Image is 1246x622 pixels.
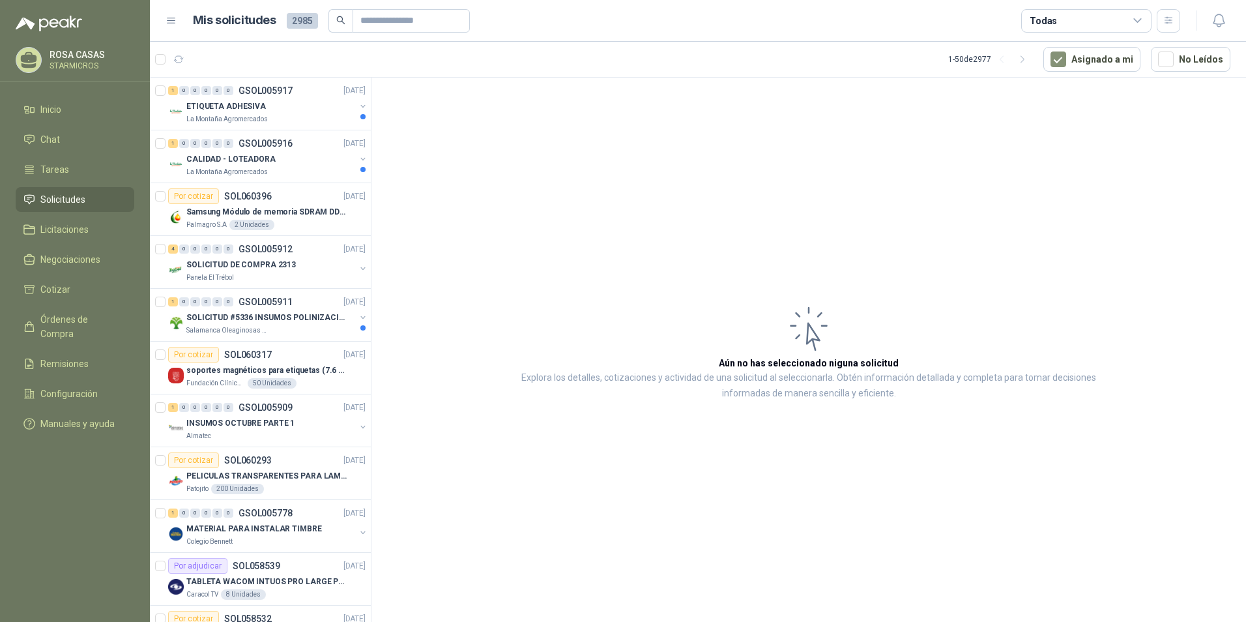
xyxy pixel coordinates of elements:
[186,259,296,271] p: SOLICITUD DE COMPRA 2313
[1043,47,1140,72] button: Asignado a mi
[40,387,98,401] span: Configuración
[40,252,100,267] span: Negociaciones
[239,509,293,518] p: GSOL005778
[343,190,366,203] p: [DATE]
[186,537,233,547] p: Colegio Bennett
[201,86,211,95] div: 0
[948,49,1033,70] div: 1 - 50 de 2977
[179,244,189,254] div: 0
[40,312,122,341] span: Órdenes de Compra
[186,364,349,377] p: soportes magnéticos para etiquetas (7.6 cm x 12.6 cm)
[343,560,366,572] p: [DATE]
[186,576,349,588] p: TABLETA WACOM INTUOS PRO LARGE PTK870K0A
[186,100,266,113] p: ETIQUETA ADHESIVA
[186,220,227,230] p: Palmagro S.A
[50,50,131,59] p: ROSA CASAS
[212,297,222,306] div: 0
[224,350,272,359] p: SOL060317
[16,157,134,182] a: Tareas
[186,484,209,494] p: Patojito
[179,509,189,518] div: 0
[16,351,134,376] a: Remisiones
[168,83,368,125] a: 1 0 0 0 0 0 GSOL005917[DATE] Company LogoETIQUETA ADHESIVALa Montaña Agromercados
[16,127,134,152] a: Chat
[16,217,134,242] a: Licitaciones
[168,262,184,278] img: Company Logo
[168,400,368,441] a: 1 0 0 0 0 0 GSOL005909[DATE] Company LogoINSUMOS OCTUBRE PARTE 1Almatec
[179,297,189,306] div: 0
[211,484,264,494] div: 200 Unidades
[40,102,61,117] span: Inicio
[16,307,134,346] a: Órdenes de Compra
[239,86,293,95] p: GSOL005917
[212,403,222,412] div: 0
[168,241,368,283] a: 4 0 0 0 0 0 GSOL005912[DATE] Company LogoSOLICITUD DE COMPRA 2313Panela El Trébol
[150,183,371,236] a: Por cotizarSOL060396[DATE] Company LogoSamsung Módulo de memoria SDRAM DDR4 M393A2G40DB0 de 16 GB...
[168,347,219,363] div: Por cotizar
[343,402,366,414] p: [DATE]
[212,244,222,254] div: 0
[168,368,184,383] img: Company Logo
[248,378,297,389] div: 50 Unidades
[186,325,268,336] p: Salamanca Oleaginosas SAS
[168,209,184,225] img: Company Logo
[343,243,366,256] p: [DATE]
[16,16,82,31] img: Logo peakr
[186,470,349,482] p: PELICULAS TRANSPARENTES PARA LAMINADO EN CALIENTE
[16,277,134,302] a: Cotizar
[40,357,89,371] span: Remisiones
[224,456,272,465] p: SOL060293
[186,378,245,389] p: Fundación Clínica Shaio
[40,417,115,431] span: Manuales y ayuda
[190,139,200,148] div: 0
[168,505,368,547] a: 1 0 0 0 0 0 GSOL005778[DATE] Company LogoMATERIAL PARA INSTALAR TIMBREColegio Bennett
[40,192,85,207] span: Solicitudes
[343,507,366,520] p: [DATE]
[179,139,189,148] div: 0
[224,403,233,412] div: 0
[168,526,184,542] img: Company Logo
[168,244,178,254] div: 4
[186,312,349,324] p: SOLICITUD #5336 INSUMOS POLINIZACIÓN
[190,403,200,412] div: 0
[40,282,70,297] span: Cotizar
[343,454,366,467] p: [DATE]
[168,136,368,177] a: 1 0 0 0 0 0 GSOL005916[DATE] Company LogoCALIDAD - LOTEADORALa Montaña Agromercados
[186,273,234,283] p: Panela El Trébol
[221,589,266,600] div: 8 Unidades
[201,244,211,254] div: 0
[186,589,218,600] p: Caracol TV
[150,447,371,500] a: Por cotizarSOL060293[DATE] Company LogoPELICULAS TRANSPARENTES PARA LAMINADO EN CALIENTEPatojito2...
[168,297,178,306] div: 1
[168,188,219,204] div: Por cotizar
[186,417,295,430] p: INSUMOS OCTUBRE PARTE 1
[16,97,134,122] a: Inicio
[201,297,211,306] div: 0
[186,206,349,218] p: Samsung Módulo de memoria SDRAM DDR4 M393A2G40DB0 de 16 GB M393A2G40DB0-CPB
[40,162,69,177] span: Tareas
[150,553,371,606] a: Por adjudicarSOL058539[DATE] Company LogoTABLETA WACOM INTUOS PRO LARGE PTK870K0ACaracol TV8 Unid...
[16,187,134,212] a: Solicitudes
[224,192,272,201] p: SOL060396
[16,381,134,406] a: Configuración
[229,220,274,230] div: 2 Unidades
[186,114,268,125] p: La Montaña Agromercados
[233,561,280,570] p: SOL058539
[168,403,178,412] div: 1
[239,297,293,306] p: GSOL005911
[336,16,345,25] span: search
[168,473,184,489] img: Company Logo
[186,431,211,441] p: Almatec
[190,86,200,95] div: 0
[224,139,233,148] div: 0
[186,523,322,535] p: MATERIAL PARA INSTALAR TIMBRE
[179,86,189,95] div: 0
[343,85,366,97] p: [DATE]
[186,167,268,177] p: La Montaña Agromercados
[168,579,184,595] img: Company Logo
[168,156,184,172] img: Company Logo
[168,294,368,336] a: 1 0 0 0 0 0 GSOL005911[DATE] Company LogoSOLICITUD #5336 INSUMOS POLINIZACIÓNSalamanca Oleaginosa...
[224,509,233,518] div: 0
[224,244,233,254] div: 0
[40,222,89,237] span: Licitaciones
